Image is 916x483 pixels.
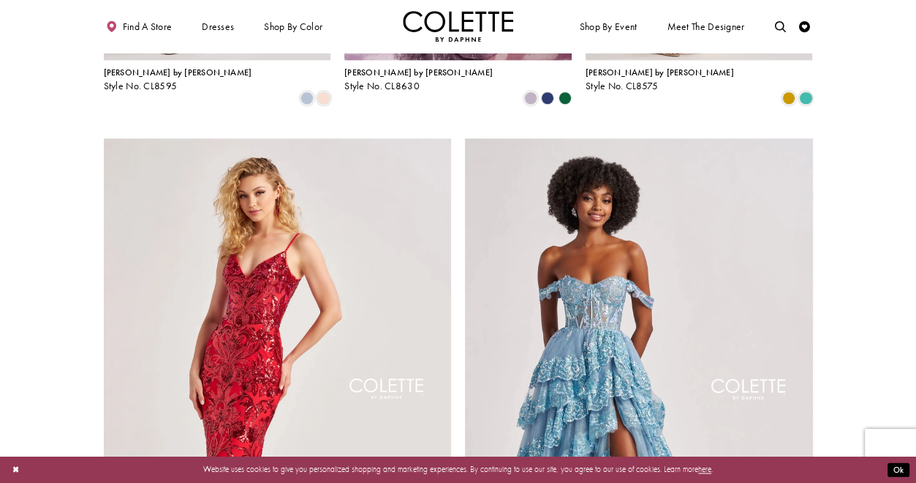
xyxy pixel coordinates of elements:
a: Find a store [104,11,175,42]
span: Shop By Event [580,21,637,32]
i: Blush [317,91,330,105]
span: [PERSON_NAME] by [PERSON_NAME] [344,67,493,78]
span: [PERSON_NAME] by [PERSON_NAME] [586,67,734,78]
span: Shop by color [264,21,322,32]
div: Colette by Daphne Style No. CL8575 [586,68,734,91]
a: Visit Home Page [403,11,514,42]
button: Close Dialog [7,460,25,480]
span: Find a store [123,21,173,32]
span: Dresses [202,21,234,32]
i: Hunter Green [559,91,572,105]
i: Navy Blue [541,91,554,105]
a: Meet the designer [665,11,748,42]
span: Meet the designer [667,21,744,32]
a: Check Wishlist [796,11,813,42]
span: [PERSON_NAME] by [PERSON_NAME] [104,67,252,78]
button: Submit Dialog [887,463,909,477]
div: Colette by Daphne Style No. CL8595 [104,68,252,91]
span: Style No. CL8630 [344,80,420,92]
a: Toggle search [772,11,789,42]
img: Colette by Daphne [403,11,514,42]
i: Gold [782,91,795,105]
span: Shop by color [262,11,325,42]
span: Shop By Event [577,11,640,42]
span: Dresses [199,11,237,42]
a: here [698,465,711,475]
i: Heather [524,91,537,105]
span: Style No. CL8595 [104,80,178,92]
div: Colette by Daphne Style No. CL8630 [344,68,493,91]
p: Website uses cookies to give you personalized shopping and marketing experiences. By continuing t... [80,463,836,477]
span: Style No. CL8575 [586,80,659,92]
i: Ice Blue [300,91,314,105]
